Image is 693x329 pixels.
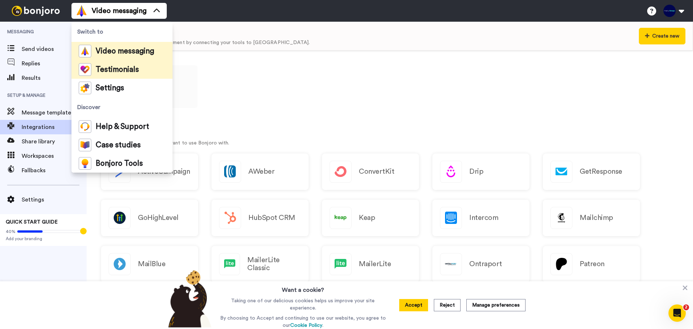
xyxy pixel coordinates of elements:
[79,120,91,133] img: help-and-support-colored.svg
[96,160,143,167] span: Bonjoro Tools
[96,85,124,92] span: Settings
[22,152,87,160] span: Workspaces
[22,45,87,53] span: Send videos
[6,229,16,234] span: 40%
[101,246,198,282] a: MailBlue
[71,42,173,60] a: Video messaging
[96,123,149,130] span: Help & Support
[79,139,91,151] img: case-study-colored.svg
[162,270,215,328] img: bear-with-cookie.png
[330,254,351,275] img: logo_mailerlite.svg
[440,207,462,229] img: logo_intercom.svg
[101,125,679,136] h1: Integrate
[359,214,375,222] h2: Keap
[469,214,498,222] h2: Intercom
[432,153,529,190] a: Drip
[80,228,87,234] div: Tooltip anchor
[22,108,87,117] span: Message template
[6,236,81,242] span: Add your branding
[76,5,87,17] img: vm-color.svg
[109,254,130,275] img: logo_mailblue.png
[101,39,310,47] div: Send videos at the perfect moment by connecting your tools to [GEOGRAPHIC_DATA].
[469,260,502,268] h2: Ontraport
[71,136,173,154] a: Case studies
[290,323,322,328] a: Cookie Policy
[330,207,351,229] img: logo_keap.svg
[101,200,198,236] a: GoHighLevel
[6,220,58,225] span: QUICK START GUIDE
[9,6,63,16] img: bj-logo-header-white.svg
[96,48,154,55] span: Video messaging
[79,45,91,57] img: vm-color.svg
[22,195,87,204] span: Settings
[580,214,613,222] h2: Mailchimp
[543,200,640,236] a: Mailchimp
[71,79,173,97] a: Settings
[580,168,622,176] h2: GetResponse
[101,26,310,39] div: Your workflows
[79,157,91,170] img: bj-tools-colored.svg
[79,63,91,76] img: tm-color.svg
[683,304,689,310] span: 2
[330,161,351,182] img: logo_convertkit.svg
[247,256,301,272] h2: MailerLite Classic
[71,154,173,173] a: Bonjoro Tools
[71,60,173,79] a: Testimonials
[96,142,141,149] span: Case studies
[218,315,388,329] p: By choosing to Accept and continuing to use our website, you agree to our .
[248,168,274,176] h2: AWeber
[71,117,173,136] a: Help & Support
[71,97,173,117] span: Discover
[71,22,173,42] span: Switch to
[79,82,91,94] img: settings-colored.svg
[543,153,640,190] a: GetResponse
[440,254,462,275] img: logo_ontraport.svg
[399,299,428,311] button: Accept
[212,200,309,236] a: HubSpot CRM
[212,246,309,282] a: MailerLite Classic
[96,66,139,73] span: Testimonials
[434,299,461,311] button: Reject
[248,214,295,222] h2: HubSpot CRM
[22,59,87,68] span: Replies
[219,161,241,182] img: logo_aweber.svg
[466,299,526,311] button: Manage preferences
[219,254,240,275] img: logo_mailerlite.svg
[322,200,419,236] a: Keap
[543,246,640,282] a: Patreon
[322,246,419,282] a: MailerLite
[551,254,572,275] img: logo_patreon.svg
[432,246,529,282] a: Ontraport
[440,161,462,182] img: logo_drip.svg
[322,153,419,190] a: ConvertKit
[212,153,309,190] a: AWeber
[551,207,572,229] img: logo_mailchimp.svg
[359,168,394,176] h2: ConvertKit
[22,166,87,175] span: Fallbacks
[580,260,605,268] h2: Patreon
[218,297,388,312] p: Taking one of our delicious cookies helps us improve your site experience.
[639,28,685,44] button: Create new
[92,6,147,16] span: Video messaging
[22,123,73,131] span: Integrations
[138,214,179,222] h2: GoHighLevel
[138,260,165,268] h2: MailBlue
[109,207,130,229] img: logo_gohighlevel.png
[551,161,572,182] img: logo_getresponse.svg
[282,281,324,294] h3: Want a cookie?
[432,200,529,236] a: Intercom
[22,74,87,82] span: Results
[22,137,87,146] span: Share library
[359,260,391,268] h2: MailerLite
[101,139,679,147] p: Just choose the service you want to use Bonjoro with.
[219,207,241,229] img: logo_hubspot.svg
[469,168,483,176] h2: Drip
[668,304,686,322] iframe: Intercom live chat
